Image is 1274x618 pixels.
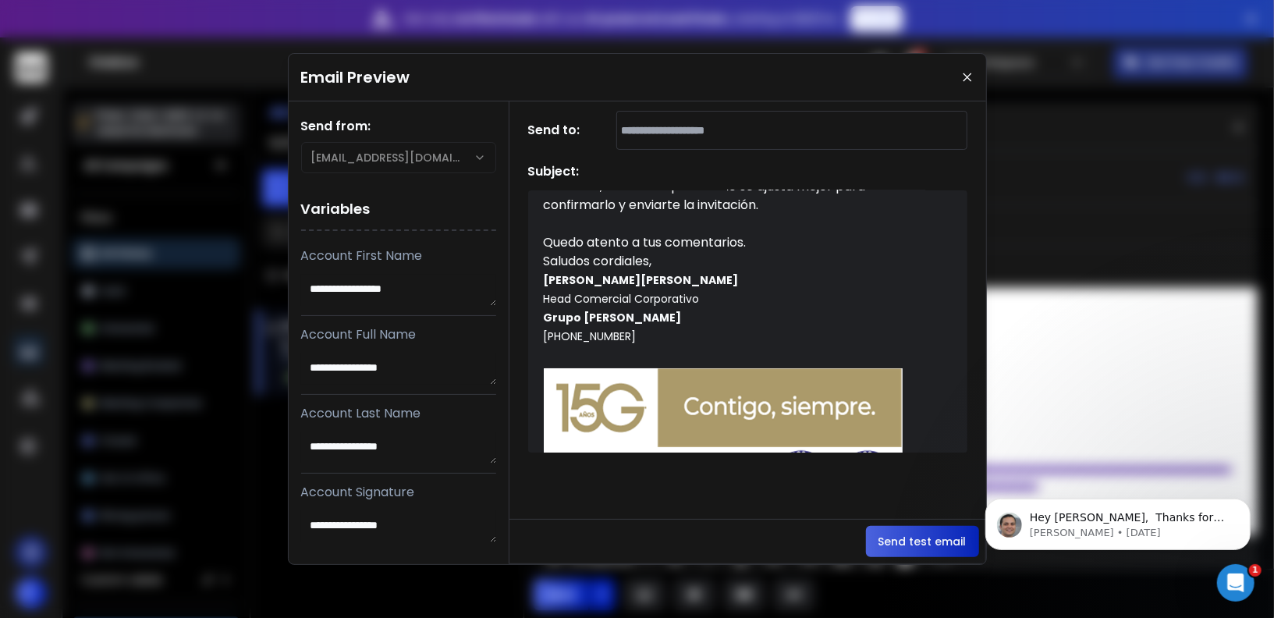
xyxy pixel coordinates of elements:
span: [PERSON_NAME] [641,272,739,288]
h1: Send to: [528,121,591,140]
iframe: Intercom notifications message [962,466,1274,576]
iframe: Intercom live chat [1217,564,1254,602]
span: [PHONE_NUMBER] [544,329,637,344]
h1: Subject: [528,162,580,181]
p: Quedo atento a tus comentarios. [544,233,934,252]
strong: Grupo [PERSON_NAME] [544,310,682,325]
span: 1 [1249,564,1262,577]
span: [PERSON_NAME] [544,272,641,288]
p: Por favor, indícame qué horario se ajusta mejor para confirmarlo y enviarte la invitación. [544,177,934,215]
p: Saludos cordiales, [544,252,934,271]
span: Head Comercial Corporativo [544,291,700,325]
button: Send test email [866,526,979,557]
